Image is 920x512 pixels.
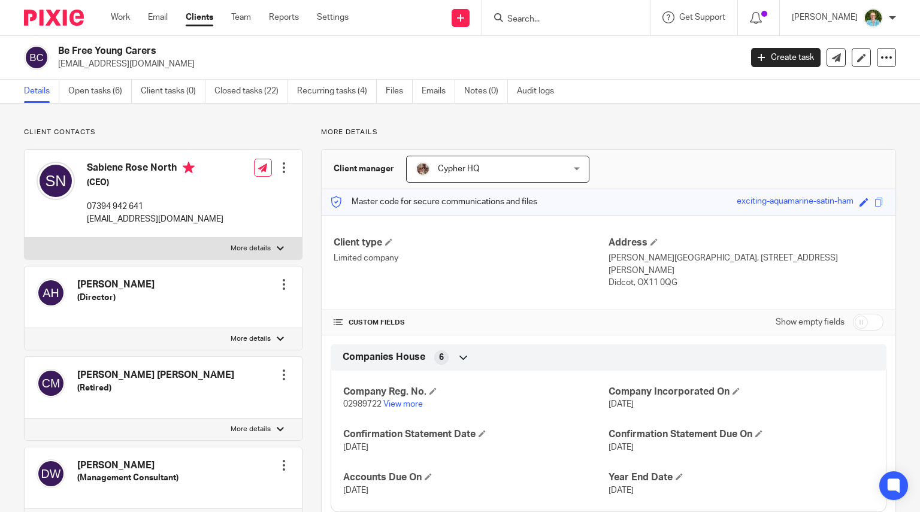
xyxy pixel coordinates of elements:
img: U9kDOIcY.jpeg [864,8,883,28]
a: Client tasks (0) [141,80,205,103]
img: svg%3E [37,369,65,398]
h5: (Director) [77,292,155,304]
h4: Confirmation Statement Date [343,428,609,441]
a: Recurring tasks (4) [297,80,377,103]
span: Get Support [679,13,725,22]
a: Settings [317,11,349,23]
a: Open tasks (6) [68,80,132,103]
span: [DATE] [609,400,634,408]
a: Details [24,80,59,103]
a: Team [231,11,251,23]
a: Emails [422,80,455,103]
h5: (Retired) [77,382,234,394]
span: Companies House [343,351,425,363]
a: Closed tasks (22) [214,80,288,103]
p: More details [321,128,896,137]
img: svg%3E [37,459,65,488]
p: Client contacts [24,128,302,137]
h4: Confirmation Statement Due On [609,428,874,441]
h4: Company Incorporated On [609,386,874,398]
p: [PERSON_NAME][GEOGRAPHIC_DATA], [STREET_ADDRESS][PERSON_NAME] [609,252,883,277]
p: [EMAIL_ADDRESS][DOMAIN_NAME] [58,58,733,70]
h5: (CEO) [87,177,223,189]
h2: Be Free Young Carers [58,45,598,57]
input: Search [506,14,614,25]
h4: CUSTOM FIELDS [334,318,609,328]
p: More details [231,244,271,253]
i: Primary [183,162,195,174]
p: [PERSON_NAME] [792,11,858,23]
h4: Accounts Due On [343,471,609,484]
a: Files [386,80,413,103]
a: Email [148,11,168,23]
img: Pixie [24,10,84,26]
h4: Sabiene Rose North [87,162,223,177]
span: [DATE] [609,486,634,495]
p: Didcot, OX11 0QG [609,277,883,289]
a: Clients [186,11,213,23]
p: More details [231,425,271,434]
span: Cypher HQ [438,165,480,173]
div: exciting-aquamarine-satin-ham [737,195,854,209]
h4: Year End Date [609,471,874,484]
a: Create task [751,48,821,67]
span: 6 [439,352,444,363]
a: Audit logs [517,80,563,103]
h4: [PERSON_NAME] [77,459,178,472]
h3: Client manager [334,163,394,175]
label: Show empty fields [776,316,845,328]
a: Work [111,11,130,23]
p: Limited company [334,252,609,264]
img: A9EA1D9F-5CC4-4D49-85F1-B1749FAF3577.jpeg [416,162,430,176]
h4: Company Reg. No. [343,386,609,398]
img: svg%3E [37,162,75,200]
span: [DATE] [343,443,368,452]
h4: Client type [334,237,609,249]
span: [DATE] [343,486,368,495]
p: More details [231,334,271,344]
img: svg%3E [37,278,65,307]
a: Notes (0) [464,80,508,103]
p: 07394 942 641 [87,201,223,213]
h4: Address [609,237,883,249]
h5: (Management Consultant) [77,472,178,484]
p: [EMAIL_ADDRESS][DOMAIN_NAME] [87,213,223,225]
span: [DATE] [609,443,634,452]
img: svg%3E [24,45,49,70]
a: View more [383,400,423,408]
span: 02989722 [343,400,382,408]
p: Master code for secure communications and files [331,196,537,208]
h4: [PERSON_NAME] [PERSON_NAME] [77,369,234,381]
h4: [PERSON_NAME] [77,278,155,291]
a: Reports [269,11,299,23]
